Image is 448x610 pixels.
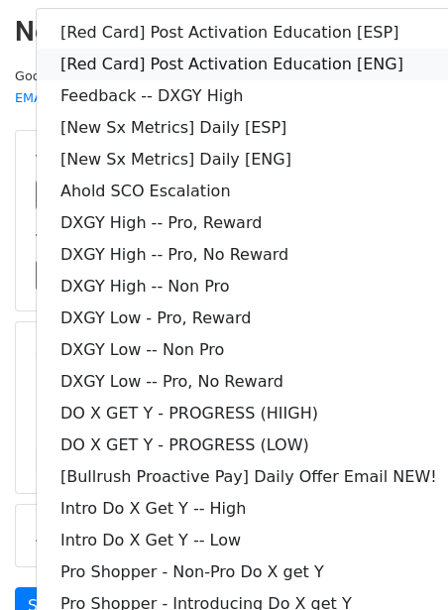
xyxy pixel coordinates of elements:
h2: New Campaign [15,15,433,49]
small: Google Sheet: [15,68,263,106]
iframe: Chat Widget [349,515,448,610]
